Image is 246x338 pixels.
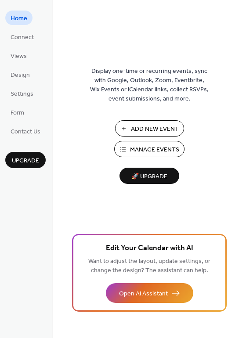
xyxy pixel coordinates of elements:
[5,86,39,101] a: Settings
[11,108,24,118] span: Form
[11,90,33,99] span: Settings
[11,52,27,61] span: Views
[12,156,39,165] span: Upgrade
[11,71,30,80] span: Design
[88,255,210,277] span: Want to adjust the layout, update settings, or change the design? The assistant can help.
[5,29,39,44] a: Connect
[119,289,168,298] span: Open AI Assistant
[11,14,27,23] span: Home
[106,283,193,303] button: Open AI Assistant
[5,11,33,25] a: Home
[11,127,40,137] span: Contact Us
[131,125,179,134] span: Add New Event
[114,141,184,157] button: Manage Events
[5,67,35,82] a: Design
[90,67,209,104] span: Display one-time or recurring events, sync with Google, Outlook, Zoom, Eventbrite, Wix Events or ...
[106,242,193,255] span: Edit Your Calendar with AI
[119,168,179,184] button: 🚀 Upgrade
[5,48,32,63] a: Views
[125,171,174,183] span: 🚀 Upgrade
[5,124,46,138] a: Contact Us
[5,152,46,168] button: Upgrade
[11,33,34,42] span: Connect
[115,120,184,137] button: Add New Event
[5,105,29,119] a: Form
[130,145,179,155] span: Manage Events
